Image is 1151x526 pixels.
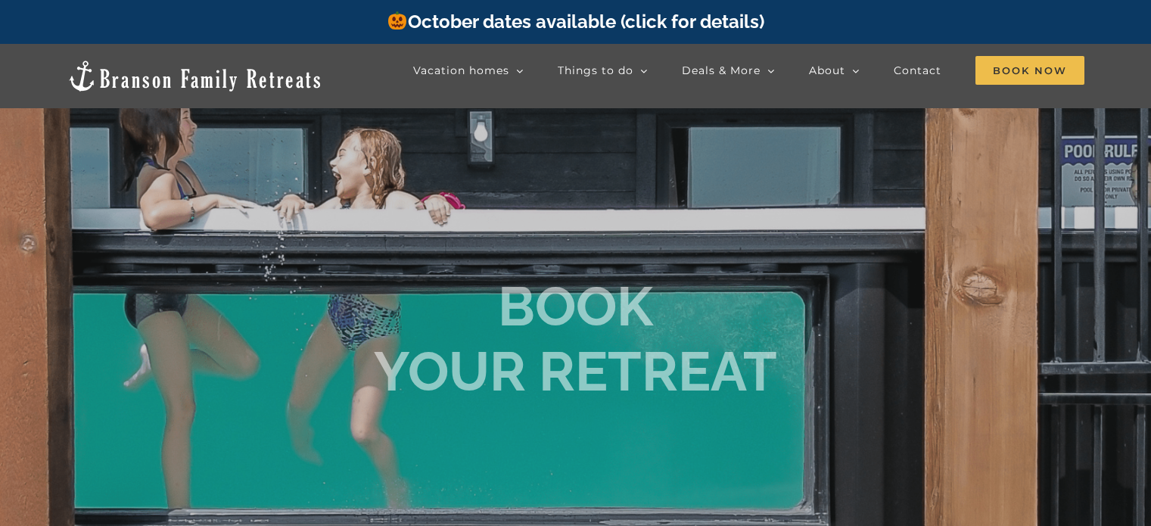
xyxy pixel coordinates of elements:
[413,65,509,76] span: Vacation homes
[558,65,633,76] span: Things to do
[413,55,524,86] a: Vacation homes
[413,55,1084,86] nav: Main Menu
[894,55,941,86] a: Contact
[894,65,941,76] span: Contact
[374,273,777,403] b: BOOK YOUR RETREAT
[975,56,1084,85] span: Book Now
[682,55,775,86] a: Deals & More
[809,55,860,86] a: About
[682,65,761,76] span: Deals & More
[975,55,1084,86] a: Book Now
[809,65,845,76] span: About
[67,59,323,93] img: Branson Family Retreats Logo
[388,11,406,30] img: 🎃
[387,11,764,33] a: October dates available (click for details)
[558,55,648,86] a: Things to do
